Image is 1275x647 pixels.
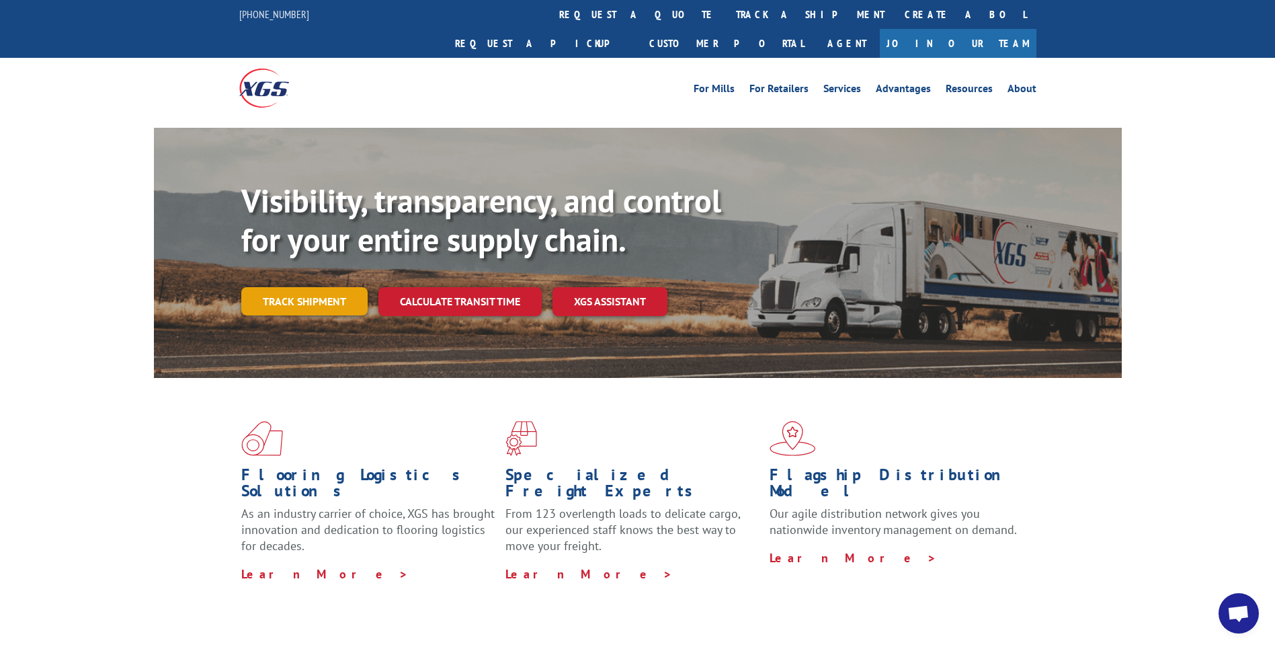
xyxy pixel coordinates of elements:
img: xgs-icon-flagship-distribution-model-red [770,421,816,456]
a: Advantages [876,83,931,98]
a: Calculate transit time [378,287,542,316]
a: For Mills [694,83,735,98]
span: As an industry carrier of choice, XGS has brought innovation and dedication to flooring logistics... [241,506,495,554]
a: [PHONE_NUMBER] [239,7,309,21]
a: For Retailers [749,83,809,98]
a: Request a pickup [445,29,639,58]
a: XGS ASSISTANT [552,287,667,316]
span: Our agile distribution network gives you nationwide inventory management on demand. [770,506,1017,537]
h1: Flooring Logistics Solutions [241,467,495,506]
a: Join Our Team [880,29,1036,58]
a: About [1007,83,1036,98]
a: Learn More > [505,566,673,582]
img: xgs-icon-total-supply-chain-intelligence-red [241,421,283,456]
a: Resources [946,83,993,98]
img: xgs-icon-focused-on-flooring-red [505,421,537,456]
b: Visibility, transparency, and control for your entire supply chain. [241,180,721,260]
a: Learn More > [770,550,937,566]
h1: Flagship Distribution Model [770,467,1024,506]
a: Services [823,83,861,98]
a: Agent [814,29,880,58]
p: From 123 overlength loads to delicate cargo, our experienced staff knows the best way to move you... [505,506,759,566]
a: Customer Portal [639,29,814,58]
a: Learn More > [241,566,409,582]
h1: Specialized Freight Experts [505,467,759,506]
a: Track shipment [241,287,368,315]
a: Open chat [1219,593,1259,634]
